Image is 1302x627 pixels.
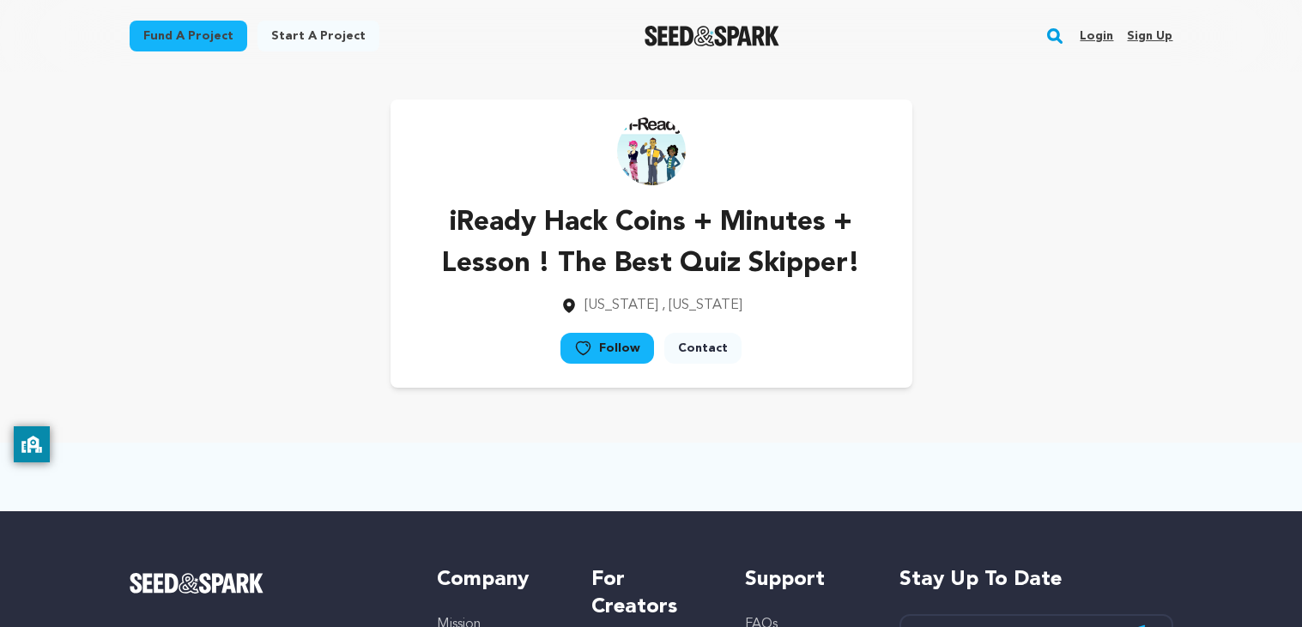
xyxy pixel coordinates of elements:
[664,333,742,364] a: Contact
[437,566,556,594] h5: Company
[418,202,885,285] p: iReady Hack Coins + Minutes + Lesson ! The Best Quiz Skipper!
[1080,22,1113,50] a: Login
[899,566,1173,594] h5: Stay up to date
[591,566,711,621] h5: For Creators
[560,333,654,364] a: Follow
[662,298,742,312] span: , [US_STATE]
[617,117,686,185] img: https://seedandspark-static.s3.us-east-2.amazonaws.com/images/User/001/529/885/medium/gimini.png ...
[130,573,264,594] img: Seed&Spark Logo
[645,26,779,46] a: Seed&Spark Homepage
[257,21,379,51] a: Start a project
[745,566,864,594] h5: Support
[130,21,247,51] a: Fund a project
[584,298,658,312] span: [US_STATE]
[645,26,779,46] img: Seed&Spark Logo Dark Mode
[1127,22,1172,50] a: Sign up
[130,573,403,594] a: Seed&Spark Homepage
[14,426,50,462] button: privacy banner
